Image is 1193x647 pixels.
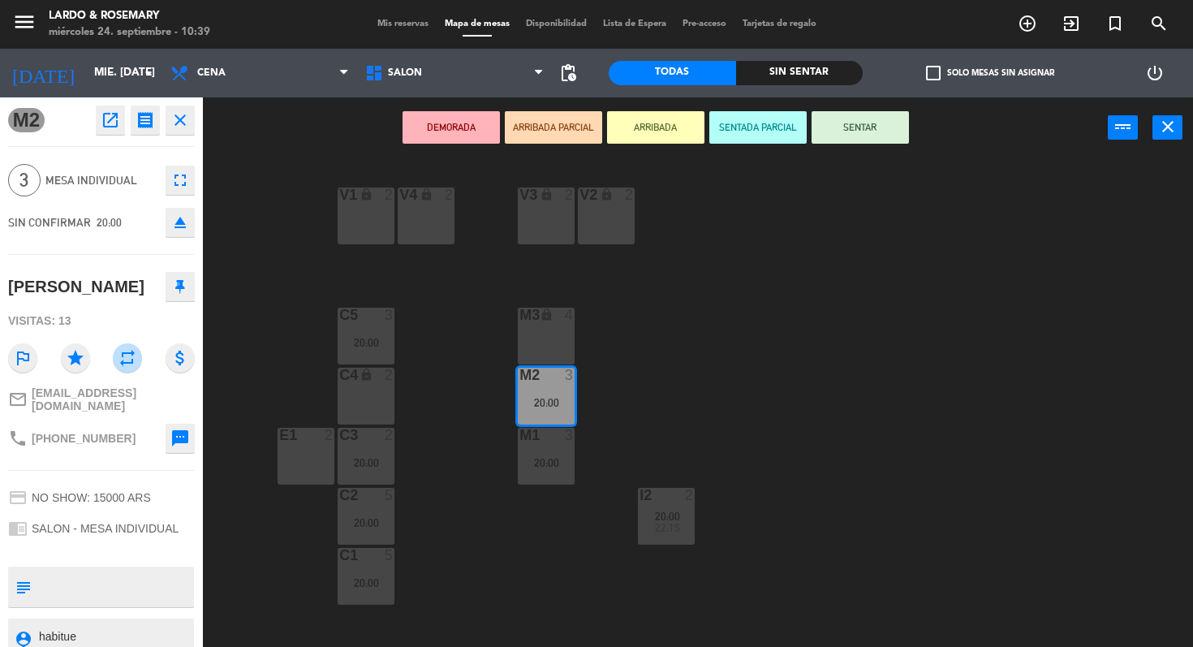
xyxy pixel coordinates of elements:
[139,63,158,83] i: arrow_drop_down
[385,368,394,382] div: 2
[420,188,433,201] i: lock
[197,67,226,79] span: Cena
[600,188,614,201] i: lock
[279,428,280,442] div: E1
[170,170,190,190] i: fullscreen
[565,428,575,442] div: 3
[12,10,37,40] button: menu
[338,577,394,589] div: 20:00
[403,111,500,144] button: DEMORADA
[385,548,394,563] div: 5
[385,308,394,322] div: 3
[519,368,520,382] div: M2
[565,188,575,202] div: 2
[519,428,520,442] div: M1
[339,308,340,322] div: C5
[609,61,736,85] div: Todas
[518,457,575,468] div: 20:00
[519,308,520,322] div: M3
[1145,63,1165,83] i: power_settings_new
[812,111,909,144] button: SENTAR
[8,343,37,373] i: outlined_flag
[926,66,1054,80] label: Solo mesas sin asignar
[49,8,210,24] div: Lardo & Rosemary
[655,510,680,523] span: 20:00
[131,106,160,135] button: receipt
[385,188,394,202] div: 2
[32,522,179,535] span: SALON - MESA INDIVIDUAL
[8,307,195,335] div: Visitas: 13
[32,491,151,504] span: NO SHOW: 15000 ARS
[595,19,674,28] span: Lista de Espera
[540,188,553,201] i: lock
[170,110,190,130] i: close
[655,521,680,534] span: 22:15
[339,488,340,503] div: C2
[8,519,28,538] i: chrome_reader_mode
[32,432,136,445] span: [PHONE_NUMBER]
[625,188,635,202] div: 2
[607,111,704,144] button: ARRIBADA
[170,429,190,448] i: sms
[1062,14,1081,33] i: exit_to_app
[1108,115,1138,140] button: power_input
[519,188,520,202] div: V3
[8,274,144,300] div: [PERSON_NAME]
[101,110,120,130] i: open_in_new
[518,397,575,408] div: 20:00
[926,66,941,80] span: check_box_outline_blank
[338,517,394,528] div: 20:00
[369,19,437,28] span: Mis reservas
[385,488,394,503] div: 5
[437,19,518,28] span: Mapa de mesas
[14,578,32,596] i: subject
[8,429,28,448] i: phone
[170,213,190,232] i: eject
[1158,117,1178,136] i: close
[734,19,825,28] span: Tarjetas de regalo
[8,108,45,132] span: M2
[339,368,340,382] div: C4
[1105,14,1125,33] i: turned_in_not
[61,343,90,373] i: star
[505,111,602,144] button: ARRIBADA PARCIAL
[113,343,142,373] i: repeat
[8,488,28,507] i: credit_card
[96,106,125,135] button: open_in_new
[565,308,575,322] div: 4
[540,308,553,321] i: lock
[565,368,575,382] div: 3
[166,424,195,453] button: sms
[32,386,195,412] span: [EMAIL_ADDRESS][DOMAIN_NAME]
[1113,117,1133,136] i: power_input
[8,390,28,409] i: mail_outline
[8,164,41,196] span: 3
[674,19,734,28] span: Pre-acceso
[385,428,394,442] div: 2
[49,24,210,41] div: miércoles 24. septiembre - 10:39
[339,548,340,563] div: C1
[736,61,864,85] div: Sin sentar
[1149,14,1169,33] i: search
[166,106,195,135] button: close
[1018,14,1037,33] i: add_circle_outline
[325,428,334,442] div: 2
[338,337,394,348] div: 20:00
[97,216,122,229] span: 20:00
[445,188,454,202] div: 2
[166,343,195,373] i: attach_money
[136,110,155,130] i: receipt
[399,188,400,202] div: V4
[339,428,340,442] div: C3
[166,166,195,195] button: fullscreen
[388,67,422,79] span: SALON
[1152,115,1182,140] button: close
[709,111,807,144] button: SENTADA PARCIAL
[166,208,195,237] button: eject
[12,10,37,34] i: menu
[360,188,373,201] i: lock
[558,63,578,83] span: pending_actions
[338,457,394,468] div: 20:00
[518,19,595,28] span: Disponibilidad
